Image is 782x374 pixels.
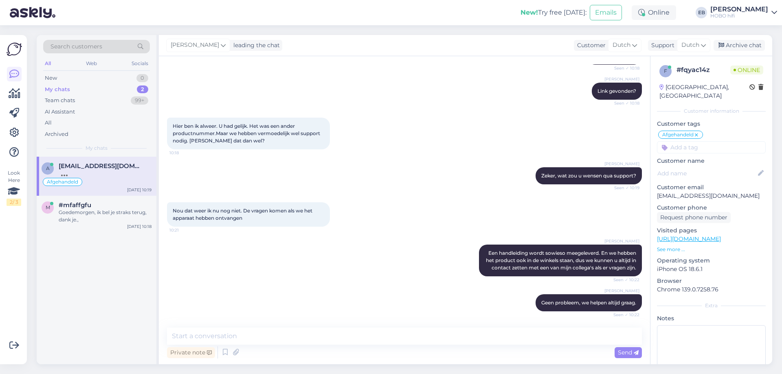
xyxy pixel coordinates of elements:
[613,41,630,50] span: Dutch
[541,300,636,306] span: Geen probleem, we helpen altijd graag.
[657,212,731,223] div: Request phone number
[137,85,148,94] div: 2
[696,7,707,18] div: EB
[609,185,639,191] span: Seen ✓ 10:19
[169,150,200,156] span: 10:18
[609,312,639,318] span: Seen ✓ 10:22
[657,235,721,243] a: [URL][DOMAIN_NAME]
[45,74,57,82] div: New
[710,13,768,19] div: HOBO hifi
[84,58,99,69] div: Web
[714,40,765,51] div: Archive chat
[609,277,639,283] span: Seen ✓ 10:22
[574,41,606,50] div: Customer
[632,5,676,20] div: Online
[51,42,102,51] span: Search customers
[7,42,22,57] img: Askly Logo
[681,41,699,50] span: Dutch
[657,314,766,323] p: Notes
[7,169,21,206] div: Look Here
[730,66,763,74] span: Online
[657,226,766,235] p: Visited pages
[597,88,636,94] span: Link gevonden?
[45,108,75,116] div: AI Assistant
[657,285,766,294] p: Chrome 139.0.7258.76
[521,9,538,16] b: New!
[59,209,152,223] div: Goedemorgen, ik bel je straks terug, dank je.,
[521,8,586,17] div: Try free [DATE]:
[127,187,152,193] div: [DATE] 10:19
[604,288,639,294] span: [PERSON_NAME]
[657,265,766,273] p: iPhone OS 18.6.1
[86,144,108,152] span: My chats
[130,58,150,69] div: Socials
[486,250,637,271] span: Een handleiding wordt sowieso meegeleverd. En we hebben het product ook in de winkels staan, dus ...
[45,119,52,127] div: All
[648,41,674,50] div: Support
[127,223,152,230] div: [DATE] 10:18
[167,347,215,358] div: Private note
[657,246,766,253] p: See more ...
[47,179,78,184] span: Afgehandeld
[657,107,766,115] div: Customer information
[657,277,766,285] p: Browser
[609,65,639,71] span: Seen ✓ 10:18
[618,349,639,356] span: Send
[657,120,766,128] p: Customer tags
[657,256,766,265] p: Operating system
[662,132,694,137] span: Afgehandeld
[230,41,280,50] div: leading the chat
[710,6,768,13] div: [PERSON_NAME]
[59,201,91,209] span: #mfaffgfu
[604,238,639,244] span: [PERSON_NAME]
[657,203,766,212] p: Customer phone
[657,302,766,309] div: Extra
[46,165,50,171] span: a
[59,162,143,170] span: aprakken@solcon.nl
[657,192,766,200] p: [EMAIL_ADDRESS][DOMAIN_NAME]
[45,96,75,105] div: Team chats
[657,141,766,153] input: Add a tag
[609,100,639,106] span: Seen ✓ 10:18
[657,157,766,165] p: Customer name
[43,58,53,69] div: All
[131,96,148,105] div: 99+
[46,204,50,210] span: m
[659,83,749,100] div: [GEOGRAPHIC_DATA], [GEOGRAPHIC_DATA]
[664,68,667,74] span: f
[169,227,200,233] span: 10:21
[136,74,148,82] div: 0
[657,183,766,192] p: Customer email
[171,41,219,50] span: [PERSON_NAME]
[173,123,321,144] span: Hier ben ik alweer. U had gelijk. Het was een ander productnummer.Maar we hebben vermoedelijk wel...
[590,5,622,20] button: Emails
[677,65,730,75] div: # fqyac14z
[45,130,68,138] div: Archived
[7,199,21,206] div: 2 / 3
[541,173,636,179] span: Zeker, wat zou u wensen qua support?
[710,6,777,19] a: [PERSON_NAME]HOBO hifi
[173,208,314,221] span: Nou dat weer ik nu nog niet. De vragen komen als we het apparaat hebben ontvangen
[604,76,639,82] span: [PERSON_NAME]
[604,161,639,167] span: [PERSON_NAME]
[45,85,70,94] div: My chats
[657,169,756,178] input: Add name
